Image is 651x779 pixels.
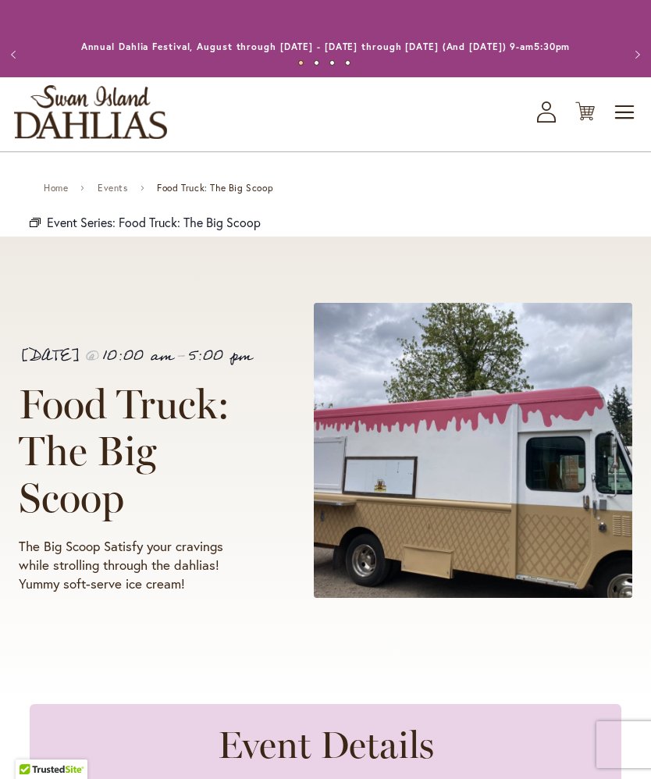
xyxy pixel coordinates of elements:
button: 2 of 4 [314,60,319,66]
span: 10:00 am [102,341,173,371]
a: Food Truck: The Big Scoop [119,214,261,230]
p: The Big Scoop Satisfy your cravings while strolling through the dahlias! Yummy soft-serve ice cream! [19,537,256,593]
span: [DATE] [19,341,81,371]
button: 3 of 4 [329,60,335,66]
a: Home [44,183,68,194]
span: 5:00 pm [188,341,252,371]
a: Annual Dahlia Festival, August through [DATE] - [DATE] through [DATE] (And [DATE]) 9-am5:30pm [81,41,571,52]
img: Food Truck: The Big Scoop [314,303,632,598]
h2: Event Details [48,723,603,767]
span: - [176,341,185,371]
span: Food Truck: The Big Scoop [19,379,229,522]
em: Event Series: [30,213,41,233]
a: Events [98,183,128,194]
span: Event Series: [47,214,116,230]
button: Next [620,39,651,70]
button: 4 of 4 [345,60,350,66]
iframe: Launch Accessibility Center [12,724,55,767]
span: Food Truck: The Big Scoop [157,183,273,194]
a: store logo [14,85,167,139]
span: @ [84,341,99,371]
button: 1 of 4 [298,60,304,66]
